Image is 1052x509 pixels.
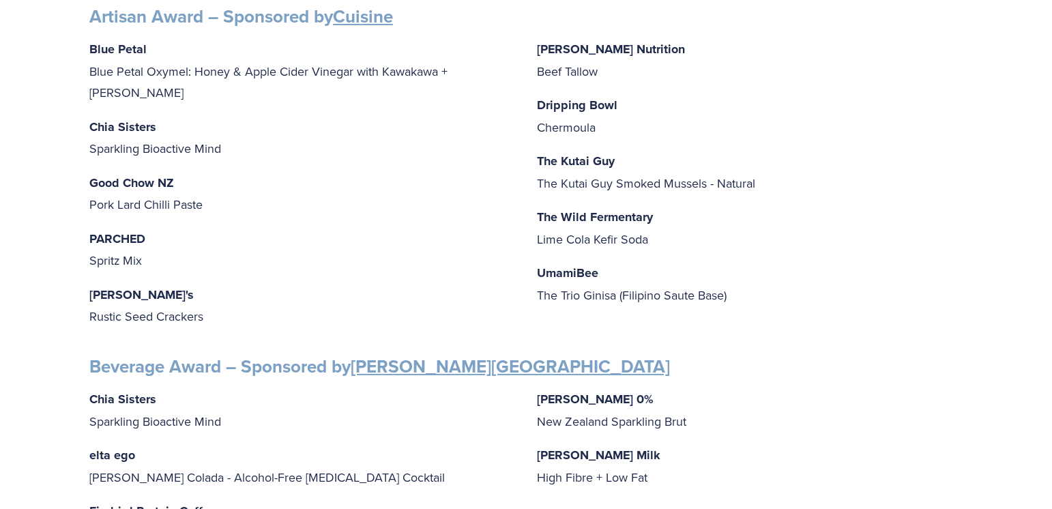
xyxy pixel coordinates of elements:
[537,150,963,194] p: The Kutai Guy Smoked Mussels - Natural
[537,388,963,432] p: New Zealand Sparkling Brut
[537,264,598,282] strong: UmamiBee
[89,116,515,160] p: Sparkling Bioactive Mind
[537,262,963,306] p: The Trio Ginisa (Filipino Saute Base)
[537,444,963,488] p: High Fibre + Low Fat
[89,353,670,379] strong: Beverage Award – Sponsored by
[333,3,393,29] a: Cuisine
[537,96,617,114] strong: Dripping Bowl
[89,446,135,464] strong: elta ego
[89,174,174,192] strong: Good Chow NZ
[89,286,194,304] strong: [PERSON_NAME]'s
[89,3,393,29] strong: Artisan Award – Sponsored by
[351,353,670,379] a: [PERSON_NAME][GEOGRAPHIC_DATA]
[537,208,653,226] strong: The Wild Fermentary
[537,40,685,58] strong: [PERSON_NAME] Nutrition
[537,206,963,250] p: Lime Cola Kefir Soda
[537,152,615,170] strong: The Kutai Guy
[89,118,156,136] strong: Chia Sisters
[89,228,515,272] p: Spritz Mix
[537,94,963,138] p: Chermoula
[89,38,515,104] p: Blue Petal Oxymel: Honey & Apple Cider Vinegar with Kawakawa + [PERSON_NAME]
[537,390,654,408] strong: [PERSON_NAME] 0%
[89,390,156,408] strong: Chia Sisters
[89,444,515,488] p: [PERSON_NAME] Colada - Alcohol-Free [MEDICAL_DATA] Cocktail
[89,172,515,216] p: Pork Lard Chilli Paste
[89,230,145,248] strong: PARCHED
[89,388,515,432] p: Sparkling Bioactive Mind
[537,446,660,464] strong: [PERSON_NAME] Milk
[537,38,963,82] p: Beef Tallow
[89,40,147,58] strong: Blue Petal
[89,284,515,328] p: Rustic Seed Crackers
